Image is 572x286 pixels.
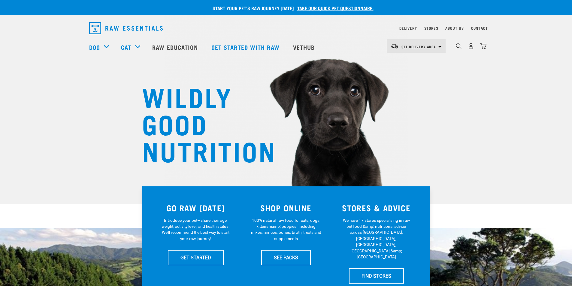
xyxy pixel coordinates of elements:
[168,250,224,265] a: GET STARTED
[471,27,488,29] a: Contact
[121,43,131,52] a: Cat
[89,22,163,34] img: Raw Essentials Logo
[142,83,262,164] h1: WILDLY GOOD NUTRITION
[335,203,418,212] h3: STORES & ADVICE
[261,250,311,265] a: SEE PACKS
[146,35,205,59] a: Raw Education
[287,35,322,59] a: Vethub
[468,43,474,49] img: user.png
[160,217,231,242] p: Introduce your pet—share their age, weight, activity level, and health status. We'll recommend th...
[480,43,486,49] img: home-icon@2x.png
[399,27,417,29] a: Delivery
[390,44,398,49] img: van-moving.png
[89,43,100,52] a: Dog
[205,35,287,59] a: Get started with Raw
[154,203,238,212] h3: GO RAW [DATE]
[349,268,404,283] a: FIND STORES
[244,203,328,212] h3: SHOP ONLINE
[341,217,412,260] p: We have 17 stores specialising in raw pet food &amp; nutritional advice across [GEOGRAPHIC_DATA],...
[401,46,436,48] span: Set Delivery Area
[297,7,374,9] a: take our quick pet questionnaire.
[456,43,462,49] img: home-icon-1@2x.png
[424,27,438,29] a: Stores
[251,217,321,242] p: 100% natural, raw food for cats, dogs, kittens &amp; puppies. Including mixes, minces, bones, bro...
[445,27,464,29] a: About Us
[84,20,488,37] nav: dropdown navigation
